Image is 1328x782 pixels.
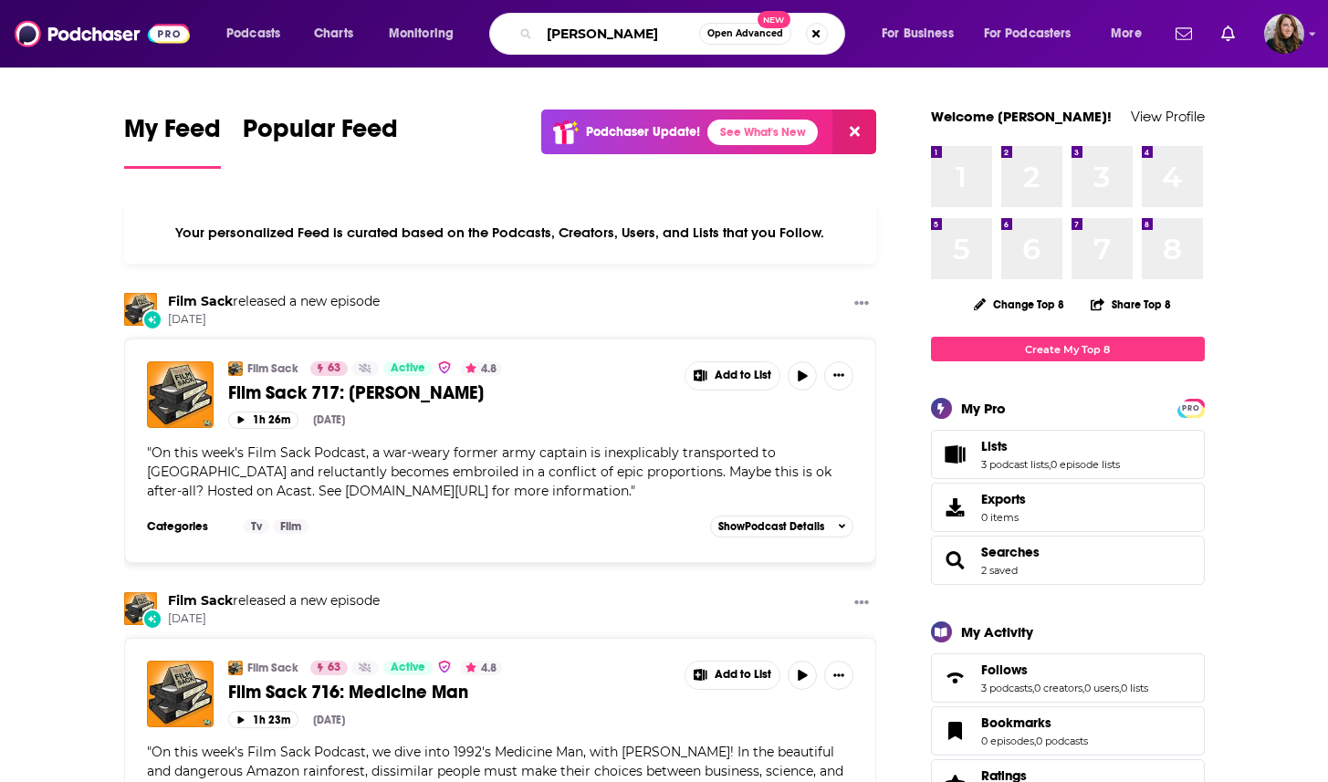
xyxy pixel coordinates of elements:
span: Podcasts [226,21,280,47]
button: open menu [1098,19,1165,48]
span: For Business [882,21,954,47]
button: open menu [869,19,977,48]
span: Monitoring [389,21,454,47]
a: Charts [302,19,364,48]
span: For Podcasters [984,21,1072,47]
span: New [758,11,790,28]
a: See What's New [707,120,818,145]
img: Podchaser - Follow, Share and Rate Podcasts [15,16,190,51]
button: Open AdvancedNew [699,23,791,45]
span: Charts [314,21,353,47]
span: Logged in as spectaclecreative [1264,14,1304,54]
button: open menu [214,19,304,48]
input: Search podcasts, credits, & more... [539,19,699,48]
div: Search podcasts, credits, & more... [507,13,863,55]
span: Open Advanced [707,29,783,38]
button: open menu [972,19,1098,48]
a: Show notifications dropdown [1214,18,1242,49]
button: Show profile menu [1264,14,1304,54]
button: open menu [376,19,477,48]
span: More [1111,21,1142,47]
a: Show notifications dropdown [1168,18,1199,49]
img: User Profile [1264,14,1304,54]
